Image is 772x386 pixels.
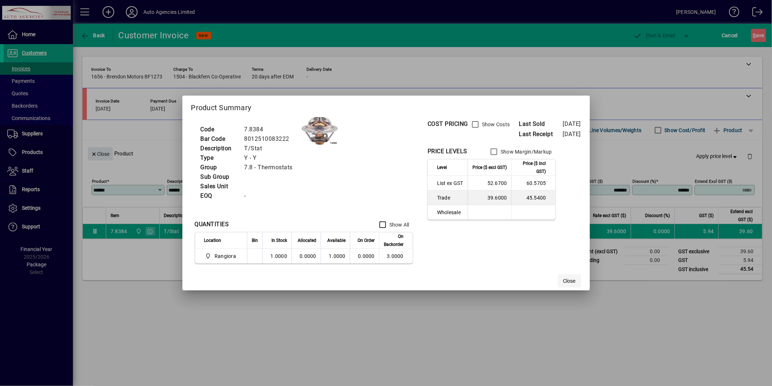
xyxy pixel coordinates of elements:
[241,191,302,201] td: -
[480,121,510,128] label: Show Costs
[197,182,241,191] td: Sales Unit
[437,180,463,187] span: List ex GST
[516,159,546,175] span: Price ($ incl GST)
[379,249,413,263] td: 3.0000
[204,236,221,244] span: Location
[327,236,346,244] span: Available
[499,148,552,155] label: Show Margin/Markup
[558,274,581,287] button: Close
[182,96,590,117] h2: Product Summary
[195,220,229,229] div: QUANTITIES
[563,277,576,285] span: Close
[301,117,338,145] img: contain
[437,163,447,171] span: Level
[298,236,316,244] span: Allocated
[241,144,302,153] td: T/Stat
[262,249,292,263] td: 1.0000
[197,144,241,153] td: Description
[563,131,581,138] span: [DATE]
[512,176,555,190] td: 60.5705
[197,134,241,144] td: Bar Code
[197,125,241,134] td: Code
[437,194,463,201] span: Trade
[204,252,239,260] span: Rangiora
[468,176,512,190] td: 52.6700
[197,172,241,182] td: Sub Group
[428,147,467,156] div: PRICE LEVELS
[519,120,563,128] span: Last Sold
[358,253,375,259] span: 0.0000
[271,236,287,244] span: In Stock
[241,163,302,172] td: 7.8 - Thermostats
[437,209,463,216] span: Wholesale
[473,163,507,171] span: Price ($ excl GST)
[197,153,241,163] td: Type
[252,236,258,244] span: Bin
[241,125,302,134] td: 7.8384
[292,249,321,263] td: 0.0000
[388,221,409,228] label: Show All
[384,232,404,248] span: On Backorder
[197,191,241,201] td: EOQ
[241,134,302,144] td: 8012510083222
[428,120,468,128] div: COST PRICING
[519,130,563,139] span: Last Receipt
[358,236,375,244] span: On Order
[563,120,581,127] span: [DATE]
[241,153,302,163] td: Y - Y
[215,252,236,260] span: Rangiora
[468,190,512,205] td: 39.6000
[321,249,350,263] td: 1.0000
[197,163,241,172] td: Group
[512,190,555,205] td: 45.5400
